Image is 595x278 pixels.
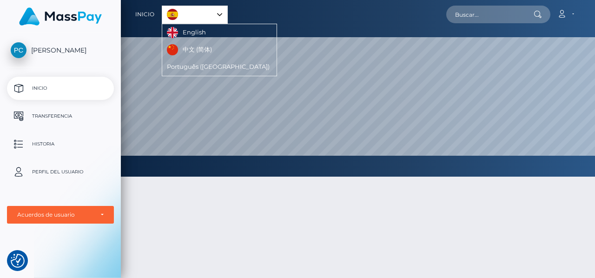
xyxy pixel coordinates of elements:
a: Historia [7,132,114,156]
a: Español [162,6,227,23]
a: English [162,24,213,41]
p: Historia [11,137,110,151]
a: Inicio [7,77,114,100]
a: Perfil del usuario [7,160,114,184]
p: Inicio [11,81,110,95]
a: Transferencia [7,105,114,128]
p: Transferencia [11,109,110,123]
a: 中文 (简体) [162,41,219,59]
aside: Language selected: Español [162,6,228,24]
div: Language [162,6,228,24]
button: Consent Preferences [11,254,25,268]
div: Acuerdos de usuario [17,211,93,218]
ul: Language list [162,24,277,76]
a: Inicio [135,5,154,24]
p: Perfil del usuario [11,165,110,179]
button: Acuerdos de usuario [7,206,114,224]
span: [PERSON_NAME] [7,46,114,54]
a: Português ([GEOGRAPHIC_DATA]) [162,59,277,76]
img: Revisit consent button [11,254,25,268]
img: MassPay [19,7,102,26]
input: Buscar... [446,6,534,23]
